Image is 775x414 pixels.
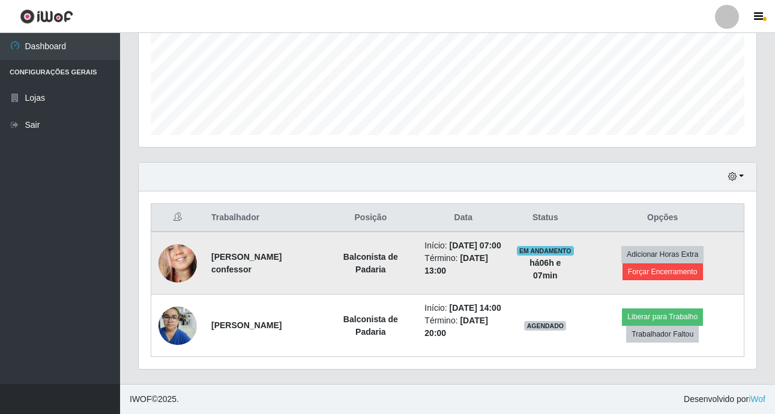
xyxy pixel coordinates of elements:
button: Adicionar Horas Extra [621,246,704,263]
th: Posição [324,204,417,232]
button: Liberar para Trabalho [622,308,703,325]
li: Término: [424,252,502,277]
strong: Balconista de Padaria [343,314,398,337]
time: [DATE] 07:00 [450,241,501,250]
img: 1650948199907.jpeg [158,221,197,305]
img: 1747872816580.jpeg [158,300,197,351]
span: EM ANDAMENTO [517,246,574,256]
strong: há 06 h e 07 min [529,258,561,280]
th: Status [509,204,581,232]
span: IWOF [130,394,152,404]
span: AGENDADO [524,321,566,331]
strong: [PERSON_NAME] confessor [211,252,282,274]
li: Término: [424,314,502,340]
strong: Balconista de Padaria [343,252,398,274]
strong: [PERSON_NAME] [211,320,282,330]
th: Trabalhador [204,204,324,232]
th: Data [417,204,509,232]
li: Início: [424,302,502,314]
span: Desenvolvido por [684,393,765,406]
time: [DATE] 14:00 [450,303,501,313]
img: CoreUI Logo [20,9,73,24]
button: Trabalhador Faltou [626,326,699,343]
span: © 2025 . [130,393,179,406]
th: Opções [581,204,744,232]
li: Início: [424,239,502,252]
button: Forçar Encerramento [623,263,703,280]
a: iWof [749,394,765,404]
